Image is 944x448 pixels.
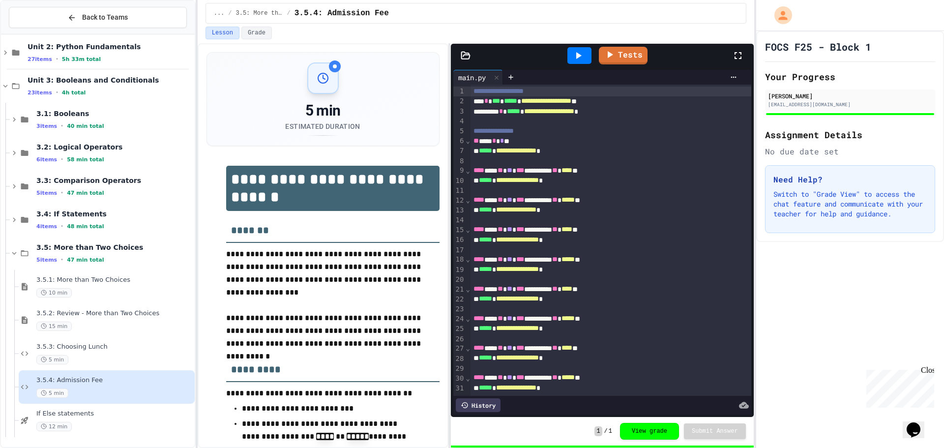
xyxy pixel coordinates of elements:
[453,96,466,106] div: 2
[903,409,934,438] iframe: chat widget
[453,136,466,146] div: 6
[82,12,128,23] span: Back to Teams
[453,364,466,374] div: 29
[453,295,466,304] div: 22
[599,47,648,64] a: Tests
[465,315,470,323] span: Fold line
[765,146,935,157] div: No due date set
[28,90,52,96] span: 23 items
[453,225,466,235] div: 15
[236,9,283,17] span: 3.5: More than Two Choices
[862,366,934,408] iframe: chat widget
[36,190,57,196] span: 5 items
[285,121,360,131] div: Estimated Duration
[453,275,466,285] div: 20
[465,285,470,293] span: Fold line
[465,226,470,234] span: Fold line
[67,257,104,263] span: 47 min total
[28,76,193,85] span: Unit 3: Booleans and Conditionals
[36,309,193,318] span: 3.5.2: Review - More than Two Choices
[765,70,935,84] h2: Your Progress
[453,166,466,176] div: 9
[4,4,68,62] div: Chat with us now!Close
[465,255,470,263] span: Fold line
[56,89,58,96] span: •
[453,72,491,83] div: main.py
[465,196,470,204] span: Fold line
[214,9,225,17] span: ...
[36,322,72,331] span: 15 min
[36,209,193,218] span: 3.4: If Statements
[241,27,272,39] button: Grade
[453,126,466,136] div: 5
[453,196,466,206] div: 12
[453,215,466,225] div: 14
[453,117,466,126] div: 4
[453,156,466,166] div: 8
[28,42,193,51] span: Unit 2: Python Fundamentals
[36,355,68,364] span: 5 min
[453,304,466,314] div: 23
[67,190,104,196] span: 47 min total
[36,343,193,351] span: 3.5.3: Choosing Lunch
[465,344,470,352] span: Fold line
[453,265,466,275] div: 19
[465,167,470,175] span: Fold line
[453,344,466,354] div: 27
[206,27,239,39] button: Lesson
[36,276,193,284] span: 3.5.1: More than Two Choices
[453,314,466,324] div: 24
[36,376,193,385] span: 3.5.4: Admission Fee
[295,7,389,19] span: 3.5.4: Admission Fee
[61,155,63,163] span: •
[36,156,57,163] span: 6 items
[604,427,608,435] span: /
[28,56,52,62] span: 27 items
[768,91,932,100] div: [PERSON_NAME]
[594,426,602,436] span: 1
[228,9,232,17] span: /
[765,40,871,54] h1: FOCS F25 - Block 1
[692,427,738,435] span: Submit Answer
[453,107,466,117] div: 3
[453,324,466,334] div: 25
[67,223,104,230] span: 48 min total
[609,427,612,435] span: 1
[453,255,466,265] div: 18
[61,256,63,264] span: •
[768,101,932,108] div: [EMAIL_ADDRESS][DOMAIN_NAME]
[620,423,679,440] button: View grade
[62,90,86,96] span: 4h total
[36,410,193,418] span: If Else statements
[61,189,63,197] span: •
[36,243,193,252] span: 3.5: More than Two Choices
[465,374,470,382] span: Fold line
[465,137,470,145] span: Fold line
[36,388,68,398] span: 5 min
[456,398,501,412] div: History
[285,102,360,119] div: 5 min
[453,245,466,255] div: 17
[61,122,63,130] span: •
[62,56,101,62] span: 5h 33m total
[453,206,466,215] div: 13
[36,143,193,151] span: 3.2: Logical Operators
[453,176,466,186] div: 10
[453,70,503,85] div: main.py
[36,422,72,431] span: 12 min
[773,189,927,219] p: Switch to "Grade View" to access the chat feature and communicate with your teacher for help and ...
[765,128,935,142] h2: Assignment Details
[453,87,466,96] div: 1
[67,123,104,129] span: 40 min total
[684,423,746,439] button: Submit Answer
[453,384,466,393] div: 31
[453,146,466,156] div: 7
[36,223,57,230] span: 4 items
[453,235,466,245] div: 16
[453,285,466,295] div: 21
[453,354,466,364] div: 28
[36,257,57,263] span: 5 items
[453,186,466,196] div: 11
[36,109,193,118] span: 3.1: Booleans
[764,4,795,27] div: My Account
